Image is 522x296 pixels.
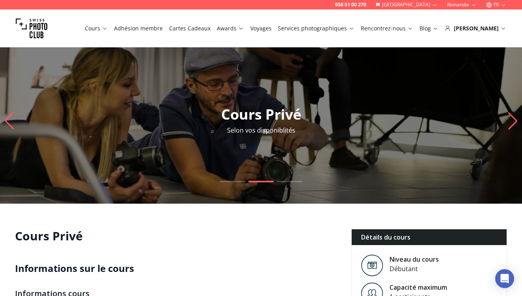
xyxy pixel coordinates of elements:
button: Blog [416,23,442,34]
button: Cartes Cadeaux [166,23,214,34]
img: Swiss photo club [16,13,47,44]
button: Cours [82,23,111,34]
button: Rencontrez-nous [358,23,416,34]
a: Adhésion membre [114,24,163,32]
a: Awards [217,24,244,32]
h2: Informations sur le cours [15,262,339,275]
div: Niveau du cours [390,255,439,264]
a: Cours [85,24,108,32]
a: Cartes Cadeaux [169,24,211,32]
button: Awards [214,23,247,34]
div: Capacité maximum [390,283,447,292]
a: Voyages [250,24,272,32]
a: 058 51 00 270 [335,2,366,8]
div: Open Intercom Messenger [495,269,514,288]
a: Rencontrez-nous [361,24,413,32]
a: Blog [419,24,438,32]
img: Level [361,255,383,276]
div: Détails du cours [352,229,507,245]
div: [PERSON_NAME] [445,24,506,32]
a: Services photographiques [278,24,354,32]
div: Débutant [390,264,439,274]
h1: Cours Privé [15,229,339,243]
button: Services photographiques [275,23,358,34]
button: Adhésion membre [111,23,166,34]
button: Voyages [247,23,275,34]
